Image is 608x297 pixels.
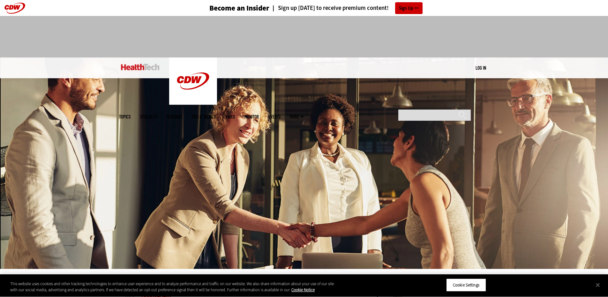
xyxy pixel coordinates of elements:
[10,281,334,293] div: This website uses cookies and other tracking technologies to enhance user experience and to analy...
[191,114,216,119] a: Tips & Tactics
[185,4,269,12] a: Become an Insider
[119,114,131,119] span: Topics
[169,100,217,106] a: CDW
[188,22,420,51] iframe: advertisement
[244,114,259,119] a: MonITor
[476,65,486,71] div: User menu
[291,287,315,293] a: More information about your privacy
[269,5,389,11] a: Sign up [DATE] to receive premium content!
[121,64,160,70] img: Home
[268,114,281,119] a: Events
[225,114,235,119] a: Video
[290,114,304,119] span: More
[169,57,217,105] img: Home
[209,4,269,12] h3: Become an Insider
[140,114,157,119] span: Specialty
[166,114,182,119] a: Features
[446,278,486,292] button: Cookie Settings
[591,278,605,292] button: Close
[476,65,486,71] a: Log in
[395,2,423,14] a: Sign Up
